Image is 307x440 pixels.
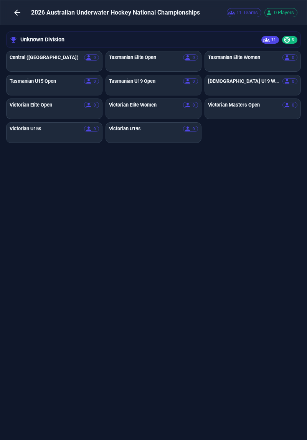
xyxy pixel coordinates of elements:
span: 0 [289,55,297,61]
h6: Victorian Elite Women [109,102,182,108]
span: 0 [91,55,99,61]
h6: Tasmanian U15 Open [10,79,83,84]
span: 0 [289,79,297,84]
span: 0 [91,102,99,108]
span: 0 [190,102,198,108]
span: 0 [289,102,297,108]
span: 0 [190,126,198,132]
h6: [DEMOGRAPHIC_DATA] U19 Women [208,79,281,84]
h6: Victorian Masters Open [208,102,281,108]
h6: Central ([GEOGRAPHIC_DATA]) [10,55,83,60]
span: 0 Players [271,9,297,17]
span: 11 [268,36,279,43]
h6: Tasmanian Elite Open [109,55,182,60]
h6: Victorian Elite Open [10,102,83,108]
h6: Tasmanian Elite Women [208,55,281,60]
span: 0 [91,126,99,132]
span: 11 Teams [233,9,261,17]
span: 0 [91,79,99,84]
div: 2026 Australian Underwater Hockey National Championships [31,8,227,17]
span: 0 [289,36,297,43]
h6: Victorian U15s [10,126,83,131]
span: 0 [190,79,198,84]
h6: Victorian U19s [109,126,182,131]
h6: Unknown Division [20,35,258,44]
span: 0 [190,55,198,61]
h6: Tasmanian U19 Open [109,79,182,84]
